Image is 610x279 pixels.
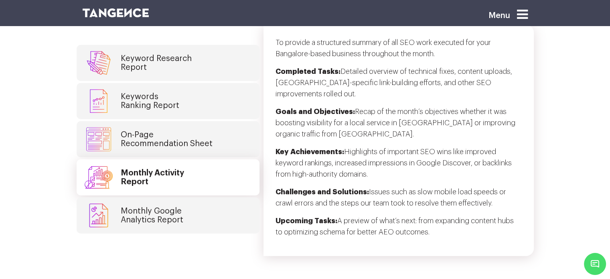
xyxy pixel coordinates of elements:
strong: Challenges and Solutions: [276,188,369,196]
strong: Upcoming Tasks: [276,217,337,224]
p: Recap of the month’s objectives whether it was boosting visibility for a local service in [GEOGRA... [276,106,522,146]
img: tab-icon3.svg [85,127,113,151]
strong: Goals and Objectives: [276,108,355,115]
p: A preview of what’s next: from expanding content hubs to optimizing schema for better AEO outcomes. [276,215,522,244]
strong: Completed Tasks: [276,68,340,75]
h4: On-Page Recommendation Sheet [121,130,213,148]
h4: Keyword Research Report [121,54,192,72]
img: tab-icon1.svg [85,51,113,75]
h4: Monthly Activity Report [121,169,184,186]
h4: Monthly Google Analytics Report [121,207,183,224]
img: tab-icon5.svg [85,204,113,228]
h4: Keywords Ranking Report [121,92,179,110]
p: To provide a structured summary of all SEO work executed for your Bangalore-based business throug... [276,37,522,66]
p: Detailed overview of technical fixes, content uploads, [GEOGRAPHIC_DATA]-specific link-building e... [276,66,522,106]
strong: Key Achievements: [276,148,344,155]
p: Issues such as slow mobile load speeds or crawl errors and the steps our team took to resolve the... [276,186,522,215]
span: Chat Widget [584,253,606,275]
img: tab-icon4.svg [85,165,113,189]
img: tab-icon2.svg [85,89,113,113]
p: Highlights of important SEO wins like improved keyword rankings, increased impressions in Google ... [276,146,522,186]
img: logo SVG [83,8,149,17]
